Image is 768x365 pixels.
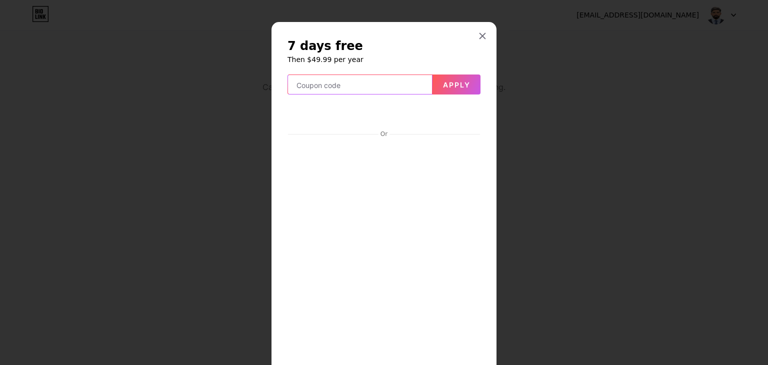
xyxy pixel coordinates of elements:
button: Apply [432,74,480,94]
iframe: Secure payment button frame [288,103,480,127]
iframe: Secure payment input frame [286,139,482,357]
div: Or [378,130,389,138]
span: Apply [443,80,470,89]
input: Coupon code [288,75,432,95]
h6: Then $49.99 per year [287,54,480,64]
span: 7 days free [287,38,363,54]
